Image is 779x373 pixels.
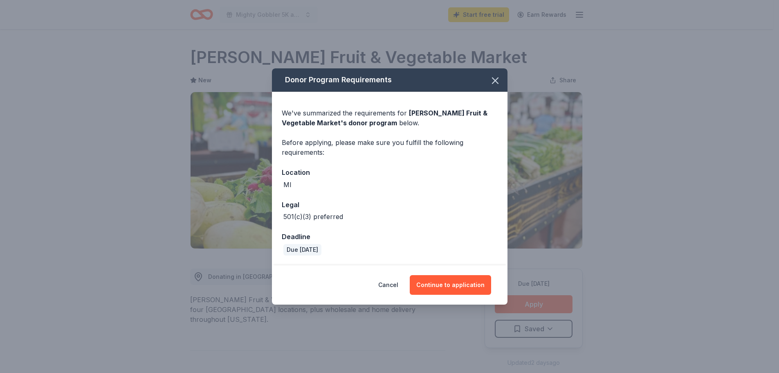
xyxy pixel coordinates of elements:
div: Before applying, please make sure you fulfill the following requirements: [282,138,498,157]
div: Deadline [282,231,498,242]
div: MI [283,180,292,190]
div: Due [DATE] [283,244,321,255]
div: Donor Program Requirements [272,68,507,92]
button: Continue to application [410,275,491,295]
div: Location [282,167,498,178]
button: Cancel [378,275,398,295]
div: 501(c)(3) preferred [283,212,343,222]
div: Legal [282,199,498,210]
div: We've summarized the requirements for below. [282,108,498,128]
